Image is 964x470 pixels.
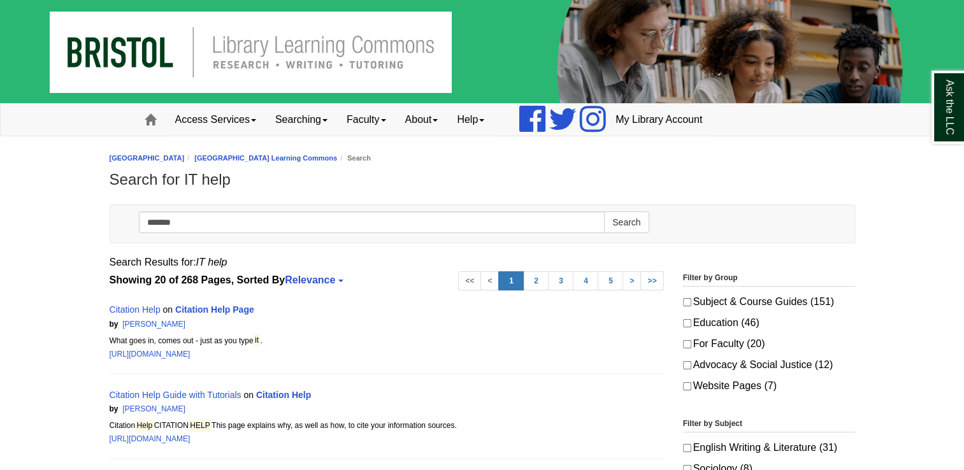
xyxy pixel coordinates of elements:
a: 5 [598,271,623,290]
a: 1 [498,271,524,290]
a: Citation Help Guide with Tutorials [110,390,241,400]
input: Education (46) [683,319,691,327]
span: Search Score [198,404,247,413]
a: Access Services [166,104,266,136]
a: 3 [548,271,573,290]
mark: HELP [189,420,212,432]
a: << [458,271,481,290]
a: My Library Account [606,104,712,136]
div: Citation CITATION This page explains why, as well as how, to cite your information sources. [110,419,664,432]
a: [PERSON_NAME] [122,320,185,329]
a: [URL][DOMAIN_NAME] [110,350,191,359]
a: >> [640,271,663,290]
nav: breadcrumb [110,152,855,164]
a: [GEOGRAPHIC_DATA] Learning Commons [194,154,337,162]
a: Citation Help [256,390,311,400]
li: Search [337,152,371,164]
label: For Faculty (20) [683,335,855,353]
span: on [243,390,254,400]
div: What goes in, comes out - just as you type . [110,334,664,348]
a: 2 [523,271,549,290]
a: Citation Help [110,304,161,315]
h1: Search for IT help [110,171,855,189]
a: 4 [573,271,598,290]
span: 12.47 [187,404,266,413]
button: Search [604,211,649,233]
span: | [187,320,196,329]
em: IT help [196,257,227,267]
input: Advocacy & Social Justice (12) [683,361,691,369]
input: For Faculty (20) [683,340,691,348]
div: Search Results for: [110,253,855,271]
mark: Help [135,420,154,432]
span: 13.22 [187,320,266,329]
a: Help [447,104,494,136]
label: Advocacy & Social Justice (12) [683,356,855,374]
strong: Showing 20 of 268 Pages, Sorted By [110,271,664,289]
span: on [163,304,173,315]
label: Subject & Course Guides (151) [683,293,855,311]
a: Searching [266,104,337,136]
legend: Filter by Subject [683,417,855,432]
span: by [110,404,119,413]
input: Website Pages (7) [683,382,691,390]
a: [GEOGRAPHIC_DATA] [110,154,185,162]
span: Search Score [198,320,247,329]
mark: it [254,334,261,346]
ul: Search Pagination [458,271,663,290]
a: > [622,271,641,290]
a: Relevance [285,274,342,285]
label: Education (46) [683,314,855,332]
span: by [110,320,119,329]
label: English Writing & Literature (31) [683,439,855,457]
a: Citation Help Page [175,304,254,315]
input: English Writing & Literature (31) [683,444,691,452]
a: About [396,104,448,136]
a: < [480,271,499,290]
span: | [187,404,196,413]
a: [URL][DOMAIN_NAME] [110,434,191,443]
legend: Filter by Group [683,271,855,287]
label: Website Pages (7) [683,377,855,395]
a: [PERSON_NAME] [122,404,185,413]
input: Subject & Course Guides (151) [683,298,691,306]
a: Faculty [337,104,396,136]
